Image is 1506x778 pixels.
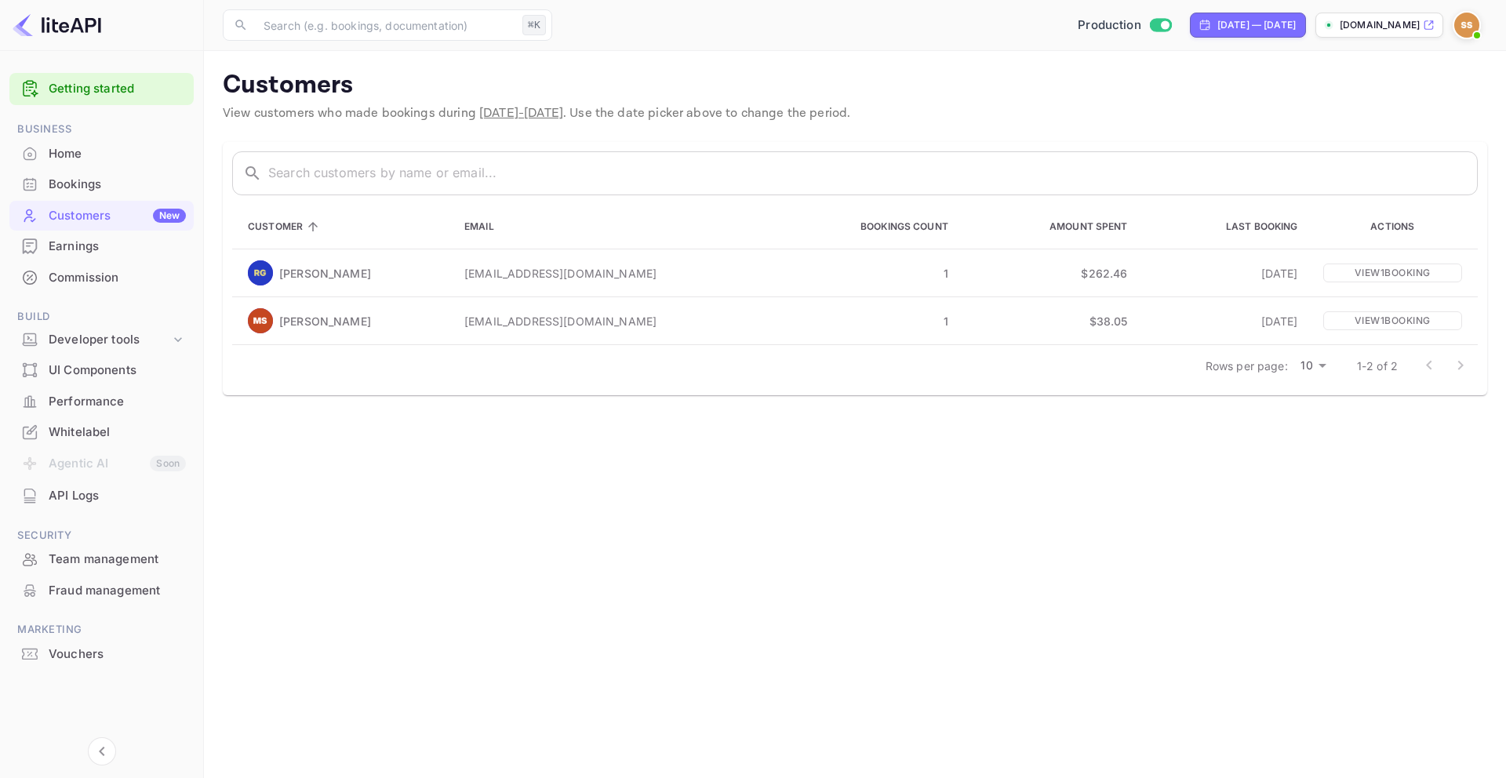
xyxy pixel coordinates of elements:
div: CustomersNew [9,201,194,231]
div: Bookings [9,169,194,200]
div: ⌘K [522,15,546,35]
div: Whitelabel [9,417,194,448]
span: Business [9,121,194,138]
img: Mohammad Shakir [248,308,273,333]
div: Home [49,145,186,163]
img: LiteAPI logo [13,13,101,38]
div: Team management [9,544,194,575]
div: Vouchers [49,645,186,663]
a: Bookings [9,169,194,198]
a: UI Components [9,355,194,384]
button: Collapse navigation [88,737,116,765]
span: Bookings Count [840,217,948,236]
span: Production [1078,16,1141,35]
div: Commission [9,263,194,293]
span: Last Booking [1206,217,1298,236]
div: Team management [49,551,186,569]
p: 1-2 of 2 [1357,358,1398,374]
img: Sanjeev Shenoy [1454,13,1479,38]
a: Whitelabel [9,417,194,446]
div: UI Components [49,362,186,380]
p: View 1 booking [1323,311,1462,330]
div: Getting started [9,73,194,105]
span: Build [9,308,194,325]
a: Earnings [9,231,194,260]
div: 10 [1294,354,1332,377]
p: $38.05 [973,313,1128,329]
a: Fraud management [9,576,194,605]
div: Performance [9,387,194,417]
div: API Logs [49,487,186,505]
div: Click to change the date range period [1190,13,1306,38]
div: [DATE] — [DATE] [1217,18,1296,32]
p: [DATE] [1153,265,1298,282]
p: [EMAIL_ADDRESS][DOMAIN_NAME] [464,265,755,282]
span: Amount Spent [1029,217,1128,236]
p: [EMAIL_ADDRESS][DOMAIN_NAME] [464,313,755,329]
div: New [153,209,186,223]
div: Earnings [9,231,194,262]
span: View customers who made bookings during . Use the date picker above to change the period. [223,105,850,122]
div: Whitelabel [49,424,186,442]
a: API Logs [9,481,194,510]
input: Search (e.g. bookings, documentation) [254,9,516,41]
span: Security [9,527,194,544]
div: Earnings [49,238,186,256]
p: [PERSON_NAME] [279,265,371,282]
p: View 1 booking [1323,264,1462,282]
p: [PERSON_NAME] [279,313,371,329]
div: Fraud management [9,576,194,606]
p: 1 [780,265,948,282]
p: Customers [223,70,1487,101]
a: CustomersNew [9,201,194,230]
a: Getting started [49,80,186,98]
p: [DATE] [1153,313,1298,329]
div: Commission [49,269,186,287]
div: Customers [49,207,186,225]
a: Commission [9,263,194,292]
div: UI Components [9,355,194,386]
div: Developer tools [9,326,194,354]
a: Team management [9,544,194,573]
a: Performance [9,387,194,416]
img: Rick Gengler [248,260,273,285]
div: API Logs [9,481,194,511]
span: Marketing [9,621,194,638]
div: Bookings [49,176,186,194]
p: Rows per page: [1206,358,1288,374]
input: Search customers by name or email... [268,151,1478,195]
div: Developer tools [49,331,170,349]
div: Fraud management [49,582,186,600]
p: $262.46 [973,265,1128,282]
span: Customer [248,217,323,236]
div: Home [9,139,194,169]
a: Vouchers [9,639,194,668]
div: Vouchers [9,639,194,670]
p: [DOMAIN_NAME] [1340,18,1420,32]
div: Switch to Sandbox mode [1071,16,1177,35]
p: 1 [780,313,948,329]
div: Performance [49,393,186,411]
th: Actions [1311,205,1478,249]
a: Home [9,139,194,168]
span: [DATE] - [DATE] [479,105,563,122]
span: Email [464,217,515,236]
